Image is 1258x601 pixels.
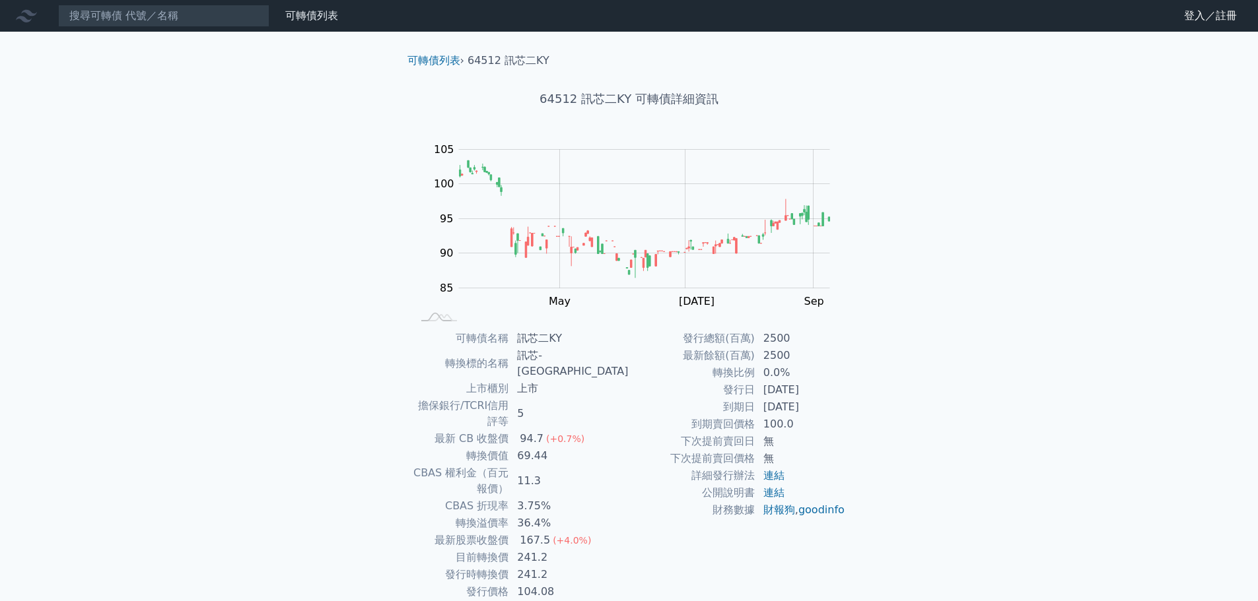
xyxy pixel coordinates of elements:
td: 69.44 [509,447,629,464]
td: 241.2 [509,566,629,583]
g: Series [459,160,829,278]
h1: 64512 訊芯二KY 可轉債詳細資訊 [397,90,862,108]
td: 發行日 [629,381,755,398]
li: › [407,53,464,69]
td: 轉換溢價率 [413,515,510,532]
td: [DATE] [755,398,846,416]
tspan: Sep [804,295,824,307]
td: 上市櫃別 [413,380,510,397]
a: 可轉債列表 [407,54,460,67]
td: 到期賣回價格 [629,416,755,433]
td: 公開說明書 [629,484,755,501]
a: 可轉債列表 [285,9,338,22]
td: 訊芯二KY [509,330,629,347]
td: 發行總額(百萬) [629,330,755,347]
a: goodinfo [798,503,845,516]
td: 11.3 [509,464,629,497]
div: 167.5 [517,532,553,548]
td: 財務數據 [629,501,755,519]
td: 下次提前賣回價格 [629,450,755,467]
td: 無 [755,450,846,467]
tspan: [DATE] [679,295,715,307]
li: 64512 訊芯二KY [468,53,549,69]
td: 訊芯-[GEOGRAPHIC_DATA] [509,347,629,380]
td: 可轉債名稱 [413,330,510,347]
td: 最新股票收盤價 [413,532,510,549]
td: 241.2 [509,549,629,566]
tspan: May [549,295,571,307]
td: CBAS 權利金（百元報價） [413,464,510,497]
span: (+4.0%) [553,535,591,546]
tspan: 95 [440,212,453,225]
td: 轉換價值 [413,447,510,464]
div: 94.7 [517,431,546,447]
td: 3.75% [509,497,629,515]
td: 擔保銀行/TCRI信用評等 [413,397,510,430]
td: 轉換比例 [629,364,755,381]
td: 2500 [755,330,846,347]
a: 登入／註冊 [1173,5,1247,26]
td: 2500 [755,347,846,364]
td: 發行時轉換價 [413,566,510,583]
tspan: 85 [440,282,453,294]
td: 36.4% [509,515,629,532]
span: (+0.7%) [546,433,584,444]
td: 目前轉換價 [413,549,510,566]
td: 0.0% [755,364,846,381]
td: , [755,501,846,519]
td: 發行價格 [413,583,510,600]
td: 到期日 [629,398,755,416]
td: 最新餘額(百萬) [629,347,755,364]
td: 最新 CB 收盤價 [413,430,510,447]
td: 上市 [509,380,629,397]
a: 連結 [763,469,785,482]
td: 無 [755,433,846,450]
a: 財報狗 [763,503,795,516]
td: 轉換標的名稱 [413,347,510,380]
td: 5 [509,397,629,430]
input: 搜尋可轉債 代號／名稱 [58,5,269,27]
tspan: 105 [434,143,454,156]
tspan: 100 [434,177,454,190]
td: 詳細發行辦法 [629,467,755,484]
a: 連結 [763,486,785,499]
td: 104.08 [509,583,629,600]
td: CBAS 折現率 [413,497,510,515]
td: [DATE] [755,381,846,398]
tspan: 90 [440,247,453,259]
td: 100.0 [755,416,846,433]
td: 下次提前賣回日 [629,433,755,450]
g: Chart [427,143,850,307]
